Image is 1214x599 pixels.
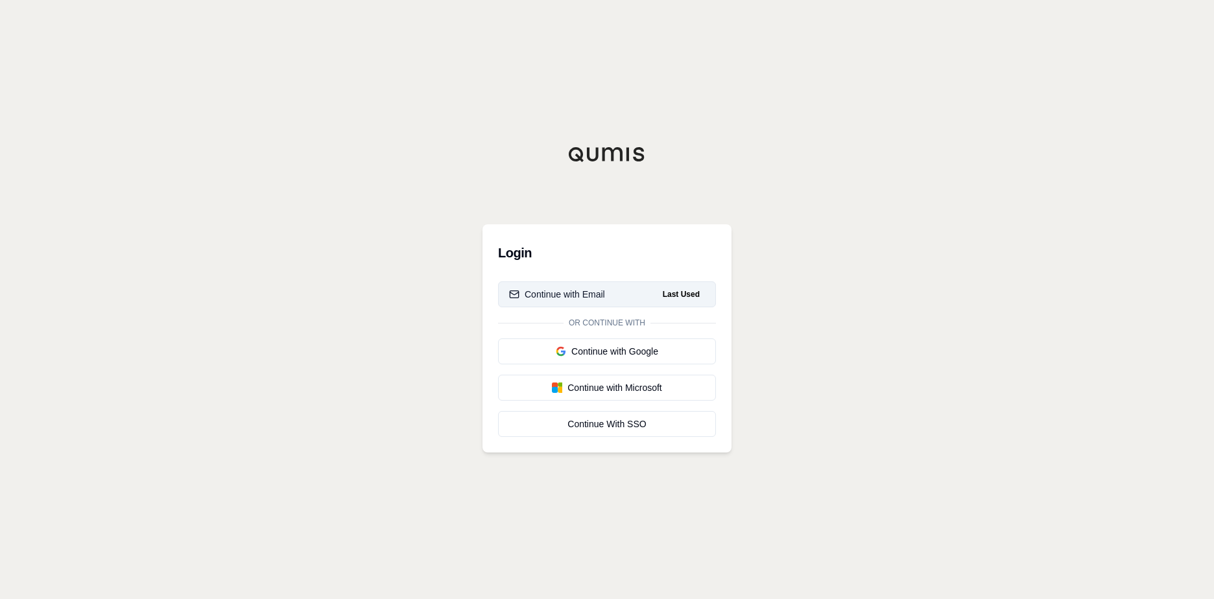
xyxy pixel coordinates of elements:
img: Qumis [568,147,646,162]
div: Continue with Microsoft [509,381,705,394]
div: Continue with Email [509,288,605,301]
div: Continue With SSO [509,417,705,430]
span: Last Used [658,287,705,302]
h3: Login [498,240,716,266]
div: Continue with Google [509,345,705,358]
button: Continue with Microsoft [498,375,716,401]
button: Continue with Google [498,338,716,364]
button: Continue with EmailLast Used [498,281,716,307]
span: Or continue with [564,318,650,328]
a: Continue With SSO [498,411,716,437]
